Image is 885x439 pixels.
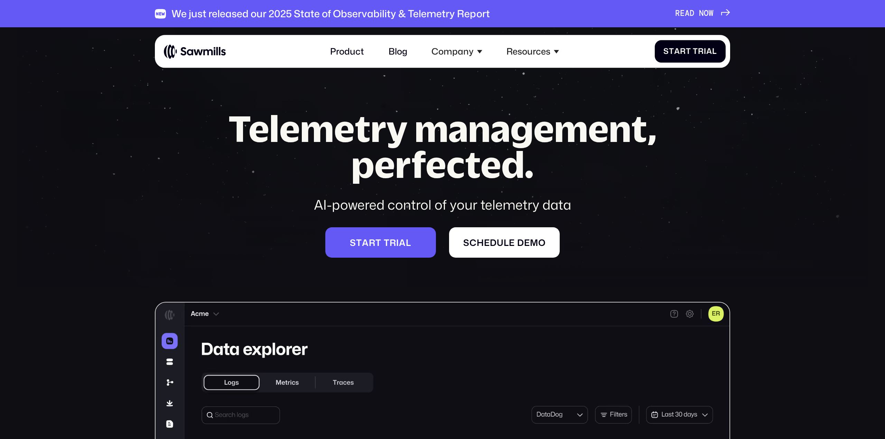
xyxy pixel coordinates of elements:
span: W [709,9,714,18]
span: S [463,237,469,248]
span: e [484,237,490,248]
span: l [406,237,411,248]
span: E [680,9,685,18]
span: S [350,237,356,248]
span: t [686,47,691,56]
span: u [497,237,504,248]
span: t [375,237,381,248]
span: i [704,47,706,56]
span: e [524,237,530,248]
span: r [680,47,686,56]
span: l [712,47,717,56]
div: Resources [500,40,566,64]
span: N [699,9,704,18]
span: T [693,47,698,56]
span: l [504,237,509,248]
span: t [356,237,362,248]
div: Company [431,46,474,57]
div: Company [425,40,489,64]
div: AI-powered control of your telemetry data [207,195,678,214]
div: Resources [506,46,550,57]
a: READNOW [675,9,730,18]
span: d [490,237,497,248]
div: We just released our 2025 State of Observability & Telemetry Report [171,8,490,20]
span: a [706,47,712,56]
span: t [384,237,390,248]
span: c [469,237,477,248]
span: a [399,237,406,248]
span: r [390,237,396,248]
span: a [362,237,369,248]
a: Starttrial [325,227,436,258]
span: a [674,47,680,56]
a: Blog [382,40,414,64]
span: R [675,9,680,18]
span: A [685,9,690,18]
span: t [669,47,674,56]
a: StartTrial [655,40,726,63]
span: r [698,47,704,56]
span: m [530,237,538,248]
a: Scheduledemo [449,227,560,258]
span: r [369,237,375,248]
h1: Telemetry management, perfected. [207,111,678,182]
span: i [396,237,399,248]
a: Product [324,40,371,64]
span: h [477,237,484,248]
span: O [704,9,709,18]
span: D [690,9,695,18]
span: d [517,237,524,248]
span: S [663,47,669,56]
span: o [538,237,546,248]
span: e [509,237,515,248]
